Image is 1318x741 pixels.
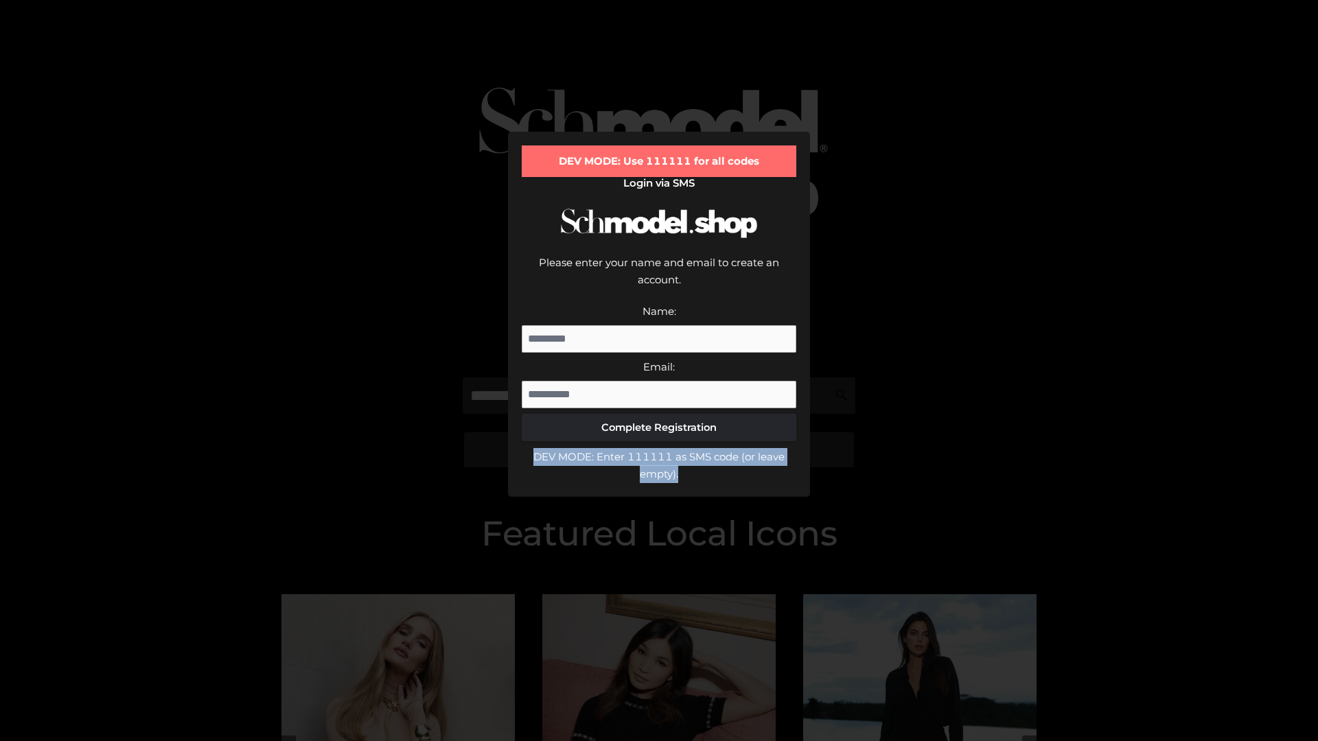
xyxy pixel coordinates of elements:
label: Email: [643,360,675,373]
div: DEV MODE: Use 111111 for all codes [522,145,796,177]
button: Complete Registration [522,414,796,441]
img: Schmodel Logo [556,196,762,250]
div: DEV MODE: Enter 111111 as SMS code (or leave empty). [522,448,796,483]
label: Name: [643,305,676,318]
div: Please enter your name and email to create an account. [522,254,796,303]
h2: Login via SMS [522,177,796,189]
